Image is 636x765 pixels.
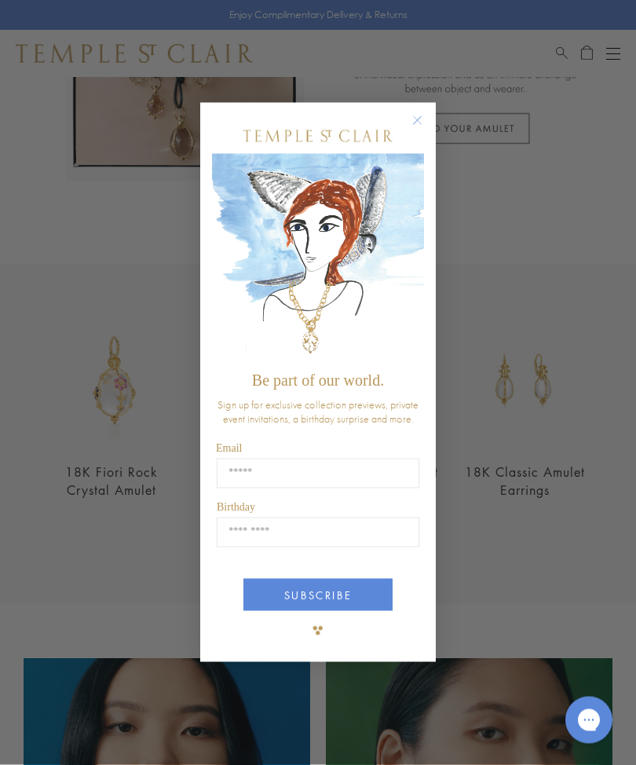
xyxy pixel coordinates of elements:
[415,119,435,138] button: Close dialog
[217,501,255,513] span: Birthday
[216,442,242,454] span: Email
[217,459,419,489] input: Email
[557,691,620,749] iframe: Gorgias live chat messenger
[217,397,419,426] span: Sign up for exclusive collection previews, private event invitations, a birthday surprise and more.
[212,154,424,364] img: c4a9eb12-d91a-4d4a-8ee0-386386f4f338.jpeg
[252,372,384,389] span: Be part of our world.
[302,615,334,646] img: TSC
[243,579,393,611] button: SUBSCRIBE
[243,130,393,142] img: Temple St. Clair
